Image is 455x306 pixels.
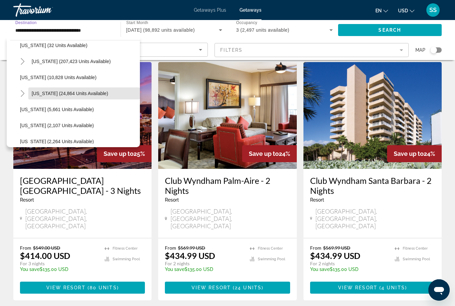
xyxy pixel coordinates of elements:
[375,8,382,13] span: en
[20,107,94,112] span: [US_STATE] (5,661 units available)
[20,75,97,80] span: [US_STATE] (10,828 units available)
[310,197,324,203] span: Resort
[258,257,285,261] span: Swimming Pool
[236,21,257,25] span: Occupancy
[381,285,405,290] span: 4 units
[303,62,442,169] img: 3871E01X.jpg
[315,208,435,230] span: [GEOGRAPHIC_DATA], [GEOGRAPHIC_DATA], [GEOGRAPHIC_DATA]
[20,267,98,272] p: $135.00 USD
[46,285,86,290] span: View Resort
[338,285,377,290] span: View Resort
[310,267,388,272] p: $135.00 USD
[398,8,408,13] span: USD
[215,43,409,57] button: Filter
[20,123,94,128] span: [US_STATE] (2,107 units available)
[171,208,290,230] span: [GEOGRAPHIC_DATA], [GEOGRAPHIC_DATA], [GEOGRAPHIC_DATA]
[20,282,145,294] button: View Resort(80 units)
[86,285,119,290] span: ( )
[310,282,435,294] button: View Resort(4 units)
[178,245,205,251] span: $569.99 USD
[20,197,34,203] span: Resort
[235,285,261,290] span: 24 units
[194,7,226,13] a: Getaways Plus
[90,285,117,290] span: 80 units
[17,135,140,147] button: [US_STATE] (2,264 units available)
[97,145,152,162] div: 25%
[165,267,185,272] span: You save
[20,139,94,144] span: [US_STATE] (2,264 units available)
[165,176,290,196] a: Club Wyndham Palm-Aire - 2 Nights
[104,150,134,157] span: Save up to
[165,267,243,272] p: $135.00 USD
[165,251,215,261] p: $434.99 USD
[165,245,176,251] span: From
[415,45,425,55] span: Map
[165,261,243,267] p: For 2 nights
[33,245,60,251] span: $549.00 USD
[20,176,145,196] a: [GEOGRAPHIC_DATA] [GEOGRAPHIC_DATA] - 3 Nights
[165,197,179,203] span: Resort
[310,245,321,251] span: From
[403,257,430,261] span: Swimming Pool
[310,251,360,261] p: $434.99 USD
[113,257,140,261] span: Swimming Pool
[15,20,37,25] span: Destination
[17,56,28,67] button: Toggle Florida (207,423 units available)
[403,246,428,251] span: Fitness Center
[28,87,140,99] button: [US_STATE] (24,864 units available)
[378,27,401,33] span: Search
[19,46,202,54] mat-select: Sort by
[32,91,108,96] span: [US_STATE] (24,864 units available)
[429,7,437,13] span: SS
[13,1,80,19] a: Travorium
[158,62,296,169] img: 3875I01X.jpg
[126,27,195,33] span: [DATE] (98,892 units available)
[20,251,70,261] p: $414.00 USD
[20,245,31,251] span: From
[17,71,140,83] button: [US_STATE] (10,828 units available)
[17,39,140,51] button: [US_STATE] (32 units available)
[310,261,388,267] p: For 2 nights
[387,145,442,162] div: 24%
[231,285,263,290] span: ( )
[236,27,289,33] span: 3 (2,497 units available)
[20,261,98,267] p: For 3 nights
[28,55,140,67] button: [US_STATE] (207,423 units available)
[398,6,414,15] button: Change currency
[375,6,388,15] button: Change language
[17,88,28,99] button: Toggle Hawaii (24,864 units available)
[32,59,111,64] span: [US_STATE] (207,423 units available)
[424,3,442,17] button: User Menu
[249,150,279,157] span: Save up to
[239,7,261,13] a: Getaways
[242,145,297,162] div: 24%
[338,24,442,36] button: Search
[165,282,290,294] button: View Resort(24 units)
[192,285,231,290] span: View Resort
[25,208,145,230] span: [GEOGRAPHIC_DATA], [GEOGRAPHIC_DATA], [GEOGRAPHIC_DATA]
[428,279,450,301] iframe: Button to launch messaging window
[394,150,424,157] span: Save up to
[17,119,140,131] button: [US_STATE] (2,107 units available)
[377,285,407,290] span: ( )
[17,103,140,115] button: [US_STATE] (5,661 units available)
[113,246,138,251] span: Fitness Center
[126,21,148,25] span: Start Month
[310,176,435,196] a: Club Wyndham Santa Barbara - 2 Nights
[310,267,330,272] span: You save
[323,245,350,251] span: $569.99 USD
[258,246,283,251] span: Fitness Center
[20,43,87,48] span: [US_STATE] (32 units available)
[20,267,40,272] span: You save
